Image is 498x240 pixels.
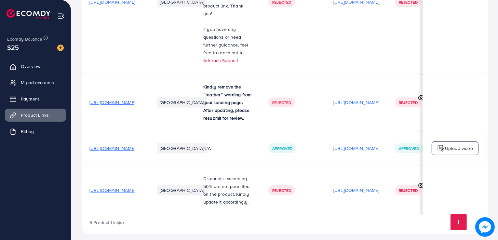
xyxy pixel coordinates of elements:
[89,187,135,193] span: [URL][DOMAIN_NAME]
[272,146,292,151] span: Approved
[203,26,249,56] span: If you have any questions or need further guidance, feel free to reach out to
[272,100,291,105] span: Rejected
[5,76,66,89] a: My ad accounts
[5,92,66,105] a: Payment
[203,84,252,121] strong: Kindly remove the “leather” wording from your landing page. After updating, please resubmit for r...
[7,36,42,42] span: Ecomdy Balance
[203,145,211,152] span: N/A
[203,57,238,64] a: Adreach Support
[333,99,379,106] p: [URL][DOMAIN_NAME]
[5,125,66,138] a: Billing
[399,146,419,151] span: Approved
[399,188,418,193] span: Rejected
[89,99,135,106] span: [URL][DOMAIN_NAME]
[437,144,445,152] img: logo
[157,97,207,108] li: [GEOGRAPHIC_DATA]
[21,128,34,135] span: Billing
[203,175,253,206] p: Discounts exceeding 50% are not permitted on the product. Kindly update it accordingly.
[89,145,135,152] span: [URL][DOMAIN_NAME]
[157,185,207,195] li: [GEOGRAPHIC_DATA]
[5,60,66,73] a: Overview
[272,188,291,193] span: Rejected
[21,96,39,102] span: Payment
[445,144,473,152] p: Upload video
[21,63,40,70] span: Overview
[21,112,49,118] span: Product Links
[333,144,379,152] p: [URL][DOMAIN_NAME]
[57,12,65,20] img: menu
[7,43,19,52] span: $25
[5,109,66,122] a: Product Links
[89,219,124,226] span: 6 Product Link(s)
[21,79,54,86] span: My ad accounts
[399,100,418,105] span: Rejected
[57,45,64,51] img: image
[333,186,379,194] p: [URL][DOMAIN_NAME]
[475,217,495,237] img: image
[7,9,50,19] img: logo
[157,143,207,153] li: [GEOGRAPHIC_DATA]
